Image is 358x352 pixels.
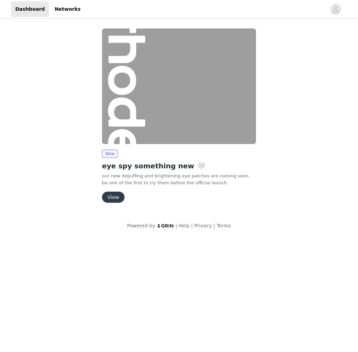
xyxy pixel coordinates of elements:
button: View [102,192,125,203]
a: Help [179,223,190,228]
img: rhode skin [102,28,256,144]
p: our new depuffing and brightening eye patches are coming soon. be one of the first to try them be... [102,173,256,186]
img: logo [157,224,174,228]
div: avatar [332,4,339,15]
a: Privacy [194,223,212,228]
h2: eye spy something new 🤍 [102,161,256,171]
a: Terms [216,223,231,228]
a: Dashboard [11,1,49,17]
span: | [191,223,193,228]
a: Networks [50,1,85,17]
span: | [176,223,177,228]
span: New [102,150,118,158]
span: Powered by [127,223,155,228]
span: | [213,223,215,228]
a: View [102,195,125,200]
